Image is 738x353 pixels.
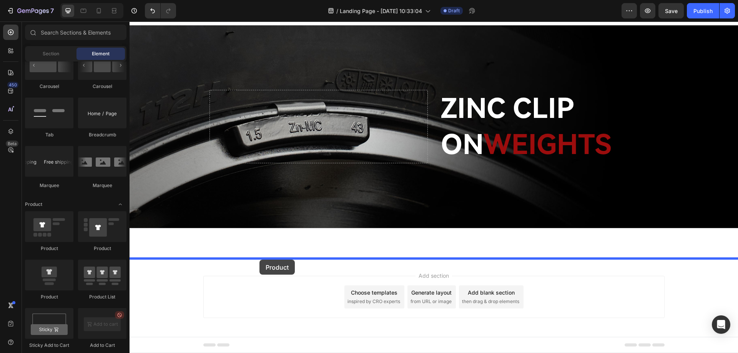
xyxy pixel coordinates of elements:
[78,342,126,349] div: Add to Cart
[25,293,73,300] div: Product
[448,7,460,14] span: Draft
[25,131,73,138] div: Tab
[50,6,54,15] p: 7
[665,8,678,14] span: Save
[693,7,713,15] div: Publish
[114,198,126,210] span: Toggle open
[92,50,110,57] span: Element
[7,82,18,88] div: 450
[25,182,73,189] div: Marquee
[712,315,730,334] div: Open Intercom Messenger
[130,22,738,353] iframe: Design area
[78,131,126,138] div: Breadcrumb
[340,7,422,15] span: Landing Page - [DATE] 10:33:04
[145,3,176,18] div: Undo/Redo
[336,7,338,15] span: /
[687,3,719,18] button: Publish
[78,182,126,189] div: Marquee
[25,25,126,40] input: Search Sections & Elements
[25,83,73,90] div: Carousel
[78,245,126,252] div: Product
[43,50,59,57] span: Section
[658,3,684,18] button: Save
[25,342,73,349] div: Sticky Add to Cart
[25,245,73,252] div: Product
[6,141,18,147] div: Beta
[3,3,57,18] button: 7
[25,201,42,208] span: Product
[78,293,126,300] div: Product List
[78,83,126,90] div: Carousel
